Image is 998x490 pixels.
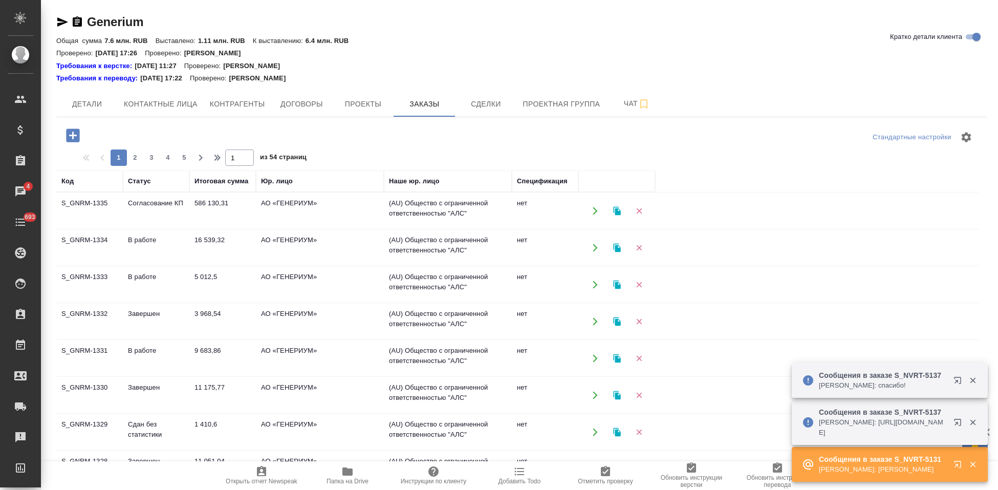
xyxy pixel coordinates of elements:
a: Требования к верстке: [56,61,135,71]
td: Завершен [123,451,189,487]
button: Удалить [628,421,649,442]
span: Контактные лица [124,98,198,111]
button: Открыть [584,458,605,479]
span: 3 [143,153,160,163]
td: (AU) Общество с ограниченной ответственностью "АЛС" [384,451,512,487]
td: Согласование КП [123,193,189,229]
td: АО «ГЕНЕРИУМ» [256,304,384,339]
button: Открыть в новой вкладке [947,454,972,479]
button: Удалить [628,311,649,332]
a: Generium [87,15,143,29]
p: К выставлению: [253,37,306,45]
span: Открыть отчет Newspeak [226,478,297,485]
td: АО «ГЕНЕРИУМ» [256,193,384,229]
button: Удалить [628,200,649,221]
button: Открыть [584,200,605,221]
td: В работе [123,230,189,266]
button: Открыть [584,274,605,295]
button: 5 [176,150,192,166]
div: Юр. лицо [261,176,293,186]
p: Проверено: [184,61,224,71]
td: (AU) Общество с ограниченной ответственностью "АЛС" [384,414,512,450]
span: Детали [62,98,112,111]
td: 9 683,86 [189,340,256,376]
button: Закрыть [962,460,983,469]
td: 5 012,5 [189,267,256,303]
p: Сообщения в заказе S_NVRT-5137 [819,370,947,380]
svg: Подписаться [638,98,650,110]
button: Удалить [628,237,649,258]
p: Сообщения в заказе S_NVRT-5137 [819,407,947,417]
p: Проверено: [56,49,96,57]
button: Удалить [628,385,649,406]
button: Открыть [584,311,605,332]
button: Добавить проект [59,125,87,146]
td: S_GNRM-1334 [56,230,123,266]
span: 693 [18,212,41,222]
td: S_GNRM-1335 [56,193,123,229]
td: Завершен [123,377,189,413]
span: 4 [20,181,36,191]
p: [PERSON_NAME] [229,73,293,83]
button: Клонировать [606,274,627,295]
span: Чат [612,97,661,110]
td: В работе [123,267,189,303]
button: Закрыть [962,418,983,427]
td: (AU) Общество с ограниченной ответственностью "АЛС" [384,377,512,413]
td: нет [512,340,578,376]
button: Открыть в новой вкладке [947,412,972,437]
span: 4 [160,153,176,163]
span: Инструкции по клиенту [401,478,467,485]
button: Открыть отчет Newspeak [219,461,305,490]
p: [PERSON_NAME] [184,49,249,57]
td: (AU) Общество с ограниченной ответственностью "АЛС" [384,304,512,339]
div: Наше юр. лицо [389,176,440,186]
p: [PERSON_NAME]: [URL][DOMAIN_NAME] [819,417,947,438]
div: Итоговая сумма [194,176,248,186]
span: Сделки [461,98,510,111]
td: 11 051,04 [189,451,256,487]
p: Проверено: [190,73,229,83]
td: (AU) Общество с ограниченной ответственностью "АЛС" [384,267,512,303]
td: 11 175,77 [189,377,256,413]
button: Добавить Todo [476,461,562,490]
button: Папка на Drive [305,461,390,490]
button: Клонировать [606,348,627,369]
span: 2 [127,153,143,163]
div: Спецификация [517,176,568,186]
span: Договоры [277,98,326,111]
td: S_GNRM-1328 [56,451,123,487]
p: Сообщения в заказе S_NVRT-5131 [819,454,947,464]
td: 586 130,31 [189,193,256,229]
span: Контрагенты [210,98,265,111]
button: 3 [143,150,160,166]
a: 693 [3,209,38,235]
button: Скопировать ссылку для ЯМессенджера [56,16,69,28]
div: Нажми, чтобы открыть папку с инструкцией [56,73,140,83]
span: Заказы [400,98,449,111]
button: Удалить [628,458,649,479]
button: Клонировать [606,421,627,442]
div: Код [61,176,74,186]
button: Закрыть [962,376,983,385]
span: Обновить инструкции верстки [655,474,728,488]
td: АО «ГЕНЕРИУМ» [256,451,384,487]
button: Удалить [628,348,649,369]
p: [DATE] 11:27 [135,61,184,71]
button: Клонировать [606,311,627,332]
td: 3 968,54 [189,304,256,339]
td: АО «ГЕНЕРИУМ» [256,414,384,450]
button: Открыть [584,348,605,369]
td: S_GNRM-1329 [56,414,123,450]
button: Удалить [628,274,649,295]
span: Настроить таблицу [954,125,979,150]
td: 1 410,6 [189,414,256,450]
td: S_GNRM-1331 [56,340,123,376]
td: нет [512,193,578,229]
td: (AU) Общество с ограниченной ответственностью "АЛС" [384,230,512,266]
span: Проектная группа [523,98,600,111]
button: Клонировать [606,385,627,406]
span: Добавить Todo [498,478,540,485]
p: [PERSON_NAME] [223,61,288,71]
td: АО «ГЕНЕРИУМ» [256,267,384,303]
